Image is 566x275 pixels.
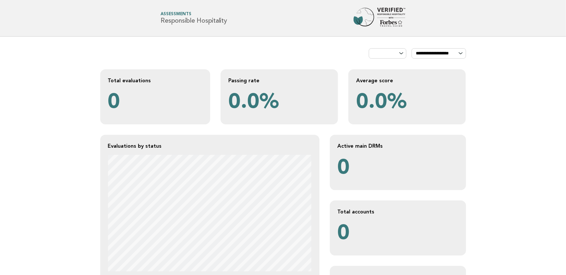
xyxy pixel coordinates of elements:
[338,155,458,182] p: 0
[228,77,330,84] h2: Passing rate
[108,77,202,84] h2: Total evaluations
[161,12,227,24] h1: Responsible Hospitality
[161,12,227,17] span: Assessments
[338,208,458,215] h2: Total accounts
[338,220,458,248] p: 0
[108,89,202,117] p: 0
[338,143,458,149] h2: Active main DRMs
[354,8,405,29] img: Forbes Travel Guide
[228,89,330,117] p: 0.0%
[356,89,458,117] p: 0.0%
[356,77,458,84] h2: Average score
[108,143,312,149] h2: Evaluations by status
